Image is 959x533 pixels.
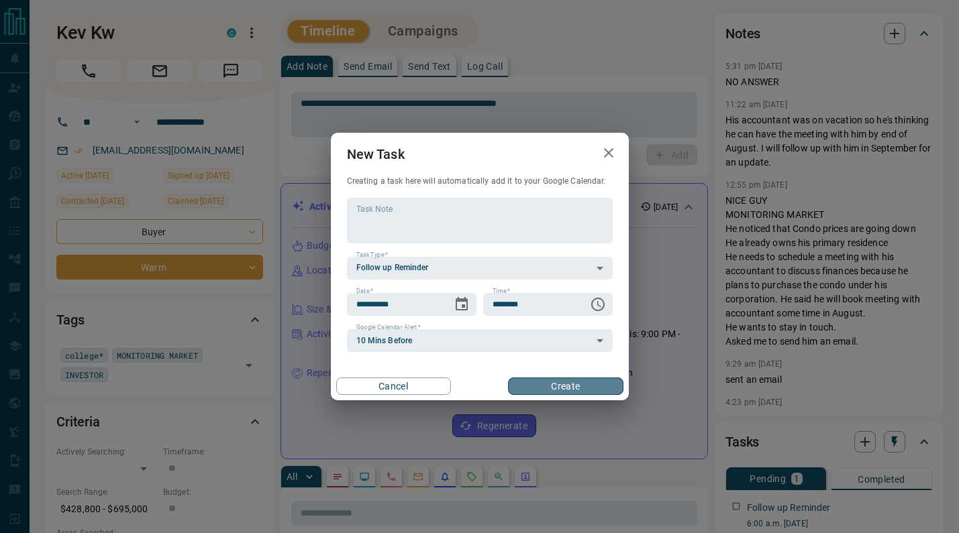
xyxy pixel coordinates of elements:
button: Choose time, selected time is 11:00 AM [585,291,611,318]
label: Time [493,287,510,296]
label: Google Calendar Alert [356,323,421,332]
p: Creating a task here will automatically add it to your Google Calendar. [347,176,613,187]
div: 10 Mins Before [347,329,613,352]
button: Cancel [336,377,451,395]
label: Task Type [356,251,388,259]
div: Follow up Reminder [347,257,613,280]
h2: New Task [331,133,421,176]
button: Create [508,377,623,395]
label: Date [356,287,373,296]
button: Choose date, selected date is Oct 7, 2025 [448,291,475,318]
